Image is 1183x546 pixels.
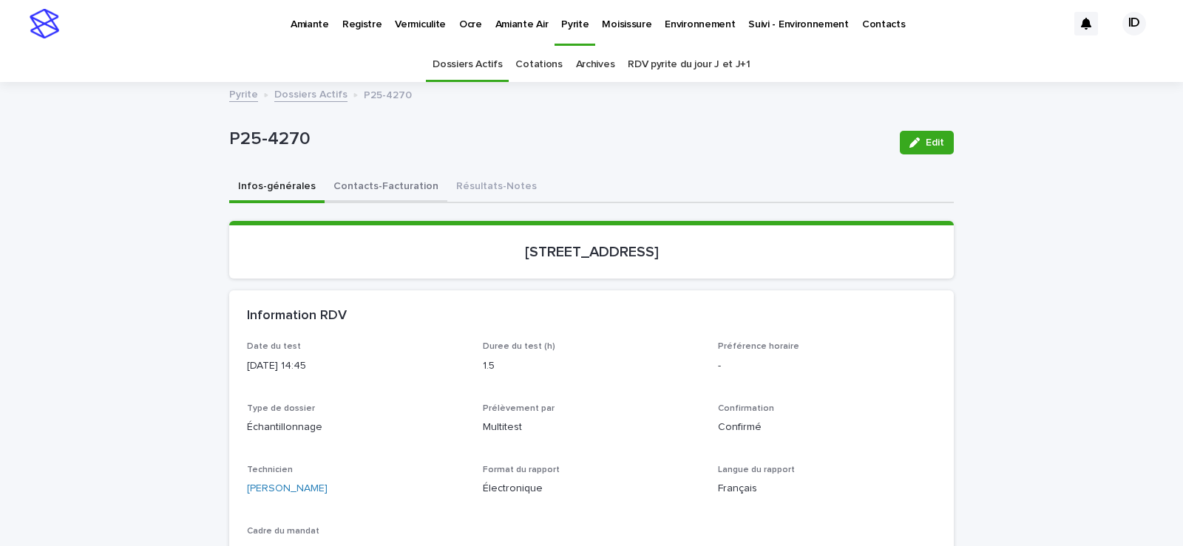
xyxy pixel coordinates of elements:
p: Français [718,481,936,496]
a: Dossiers Actifs [274,85,348,102]
h2: Information RDV [247,308,347,324]
a: Pyrite [229,85,258,102]
p: Échantillonnage [247,420,465,435]
button: Infos-générales [229,172,325,203]
span: Format du rapport [483,465,560,474]
span: Préférence horaire [718,342,799,351]
span: Prélèvement par [483,404,555,413]
p: Électronique [483,481,701,496]
a: Dossiers Actifs [433,47,502,82]
p: [DATE] 14:45 [247,358,465,374]
button: Contacts-Facturation [325,172,447,203]
button: Résultats-Notes [447,172,546,203]
p: Confirmé [718,420,936,435]
a: Cotations [515,47,562,82]
span: Technicien [247,465,293,474]
p: [STREET_ADDRESS] [247,243,936,261]
span: Cadre du mandat [247,527,319,536]
p: Multitest [483,420,701,435]
span: Edit [926,137,944,148]
a: RDV pyrite du jour J et J+1 [628,47,750,82]
p: P25-4270 [364,86,412,102]
a: [PERSON_NAME] [247,481,328,496]
p: P25-4270 [229,129,888,150]
p: - [718,358,936,374]
p: 1.5 [483,358,701,374]
span: Date du test [247,342,301,351]
button: Edit [900,131,954,154]
span: Confirmation [718,404,774,413]
img: stacker-logo-s-only.png [30,9,59,38]
div: ID [1122,12,1146,35]
a: Archives [576,47,615,82]
span: Langue du rapport [718,465,795,474]
span: Type de dossier [247,404,315,413]
span: Duree du test (h) [483,342,555,351]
